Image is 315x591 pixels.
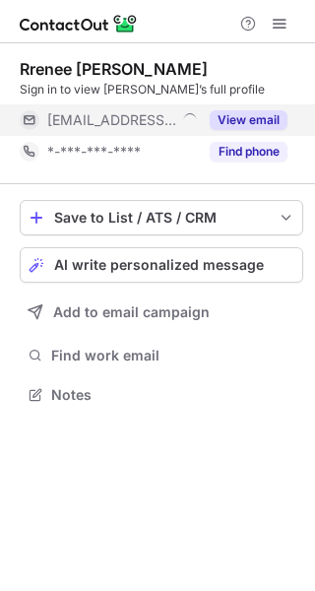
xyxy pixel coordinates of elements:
img: ContactOut v5.3.10 [20,12,138,35]
button: AI write personalized message [20,247,303,283]
button: Reveal Button [210,142,287,162]
span: Add to email campaign [53,304,210,320]
div: Save to List / ATS / CRM [54,210,269,226]
span: Find work email [51,347,295,364]
div: Sign in to view [PERSON_NAME]’s full profile [20,81,303,98]
span: [EMAIL_ADDRESS][DOMAIN_NAME] [47,111,176,129]
button: Add to email campaign [20,295,303,330]
button: Find work email [20,342,303,369]
button: save-profile-one-click [20,200,303,235]
span: Notes [51,386,295,404]
button: Notes [20,381,303,409]
div: Rrenee [PERSON_NAME] [20,59,208,79]
button: Reveal Button [210,110,287,130]
span: AI write personalized message [54,257,264,273]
